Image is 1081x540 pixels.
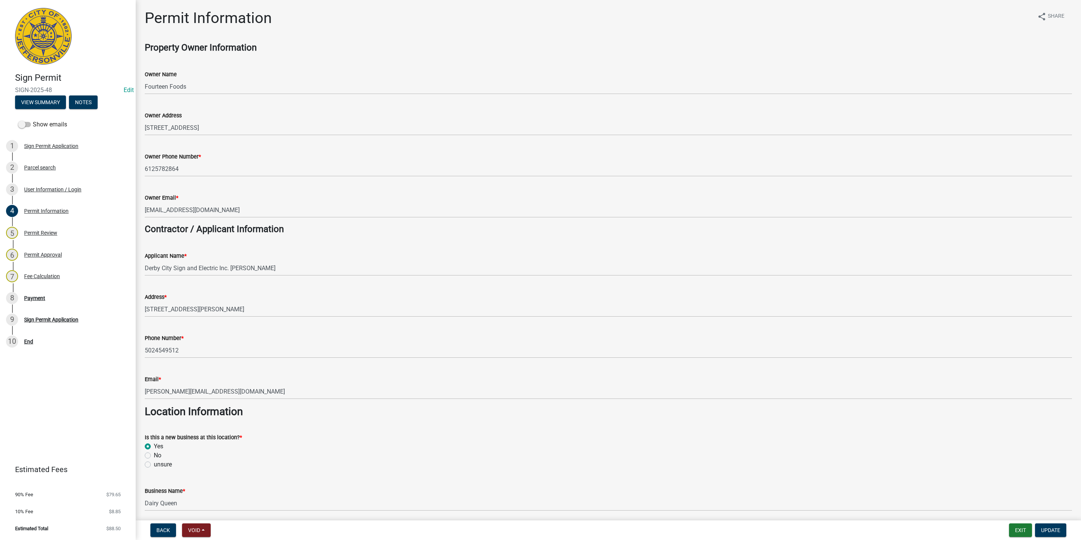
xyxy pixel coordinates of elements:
[145,224,284,234] strong: Contractor / Applicant Information
[188,527,200,533] span: Void
[69,100,98,106] wm-modal-confirm: Notes
[15,95,66,109] button: View Summary
[124,86,134,94] wm-modal-confirm: Edit Application Number
[24,230,57,235] div: Permit Review
[145,9,272,27] h1: Permit Information
[145,42,257,53] strong: Property Owner Information
[15,100,66,106] wm-modal-confirm: Summary
[6,205,18,217] div: 4
[145,405,243,418] strong: Location Information
[1048,12,1064,21] span: Share
[15,509,33,514] span: 10% Fee
[24,274,60,279] div: Fee Calculation
[15,86,121,94] span: SIGN-2025-48
[109,509,121,514] span: $8.85
[1009,523,1032,537] button: Exit
[106,492,121,497] span: $79.65
[145,113,182,118] label: Owner Address
[15,8,72,65] img: City of Jeffersonville, Indiana
[154,451,161,460] label: No
[6,227,18,239] div: 5
[145,195,178,201] label: Owner Email
[150,523,176,537] button: Back
[69,95,98,109] button: Notes
[6,314,18,326] div: 9
[1037,12,1046,21] i: share
[1035,523,1066,537] button: Update
[145,489,185,494] label: Business Name
[145,336,184,341] label: Phone Number
[6,292,18,304] div: 8
[18,120,67,129] label: Show emails
[124,86,134,94] a: Edit
[6,249,18,261] div: 6
[6,270,18,282] div: 7
[154,442,163,451] label: Yes
[15,72,130,83] h4: Sign Permit
[1031,9,1070,24] button: shareShare
[6,462,124,477] a: Estimated Fees
[24,317,78,322] div: Sign Permit Application
[106,526,121,531] span: $88.50
[145,435,242,440] label: Is this a new business at this location?
[145,72,177,77] label: Owner Name
[145,154,201,160] label: Owner Phone Number
[1041,527,1060,533] span: Update
[24,295,45,301] div: Payment
[24,252,62,257] div: Permit Approval
[145,295,167,300] label: Address
[6,140,18,152] div: 1
[6,183,18,195] div: 3
[156,527,170,533] span: Back
[24,165,56,170] div: Parcel search
[154,460,172,469] label: unsure
[182,523,211,537] button: Void
[145,254,187,259] label: Applicant Name
[6,162,18,174] div: 2
[15,526,48,531] span: Estimated Total
[24,339,33,344] div: End
[6,335,18,348] div: 10
[24,208,69,214] div: Permit Information
[145,377,161,382] label: Email
[15,492,33,497] span: 90% Fee
[24,143,78,149] div: Sign Permit Application
[24,187,81,192] div: User Information / Login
